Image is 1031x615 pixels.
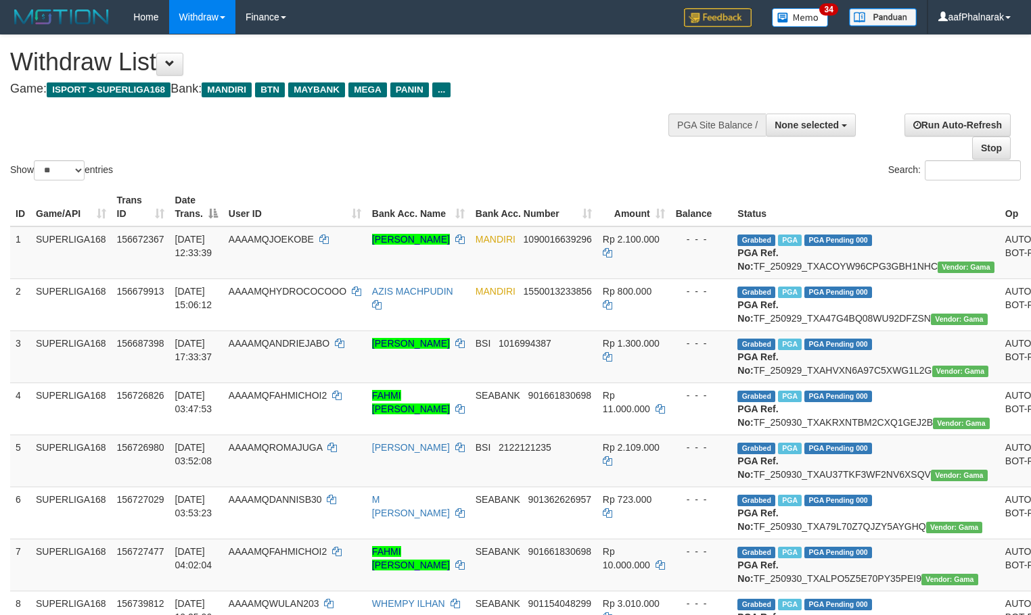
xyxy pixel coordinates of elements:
[10,330,30,383] td: 3
[10,226,30,279] td: 1
[229,494,322,505] span: AAAAMQDANNISB30
[938,262,994,273] span: Vendor URL: https://trx31.1velocity.biz
[229,286,346,297] span: AAAAMQHYDROCOCOOO
[175,494,212,518] span: [DATE] 03:53:23
[390,82,429,97] span: PANIN
[737,456,778,480] b: PGA Ref. No:
[117,442,164,453] span: 156726980
[772,8,829,27] img: Button%20Memo.svg
[10,49,674,76] h1: Withdraw List
[804,547,872,558] span: PGA Pending
[778,599,802,610] span: Marked by aafheankoy
[737,508,778,532] b: PGA Ref. No:
[921,574,978,585] span: Vendor URL: https://trx31.1velocity.biz
[10,383,30,435] td: 4
[117,338,164,349] span: 156687398
[732,487,999,539] td: TF_250930_TXA79L70Z7QJZY5AYGHQ
[684,8,752,27] img: Feedback.jpg
[849,8,917,26] img: panduan.png
[732,383,999,435] td: TF_250930_TXAKRXNTBM2CXQ1GEJ2B
[117,546,164,557] span: 156727477
[175,442,212,466] span: [DATE] 03:52:08
[732,188,999,226] th: Status
[30,330,112,383] td: SUPERLIGA168
[288,82,345,97] span: MAYBANK
[476,442,491,453] span: BSI
[778,235,802,246] span: Marked by aafsengchandara
[528,598,591,609] span: Copy 901154048299 to clipboard
[476,338,491,349] span: BSI
[476,598,520,609] span: SEABANK
[229,338,329,349] span: AAAAMQANDRIEJABO
[372,338,450,349] a: [PERSON_NAME]
[229,598,319,609] span: AAAAMQWULAN203
[933,418,990,429] span: Vendor URL: https://trx31.1velocity.biz
[10,278,30,330] td: 2
[524,234,592,245] span: Copy 1090016639296 to clipboard
[676,545,727,558] div: - - -
[597,188,670,226] th: Amount: activate to sort column ascending
[931,470,988,481] span: Vendor URL: https://trx31.1velocity.biz
[30,487,112,539] td: SUPERLIGA168
[117,234,164,245] span: 156672367
[804,287,872,298] span: PGA Pending
[476,390,520,401] span: SEABANK
[476,286,515,297] span: MANDIRI
[603,546,650,570] span: Rp 10.000.000
[926,522,983,533] span: Vendor URL: https://trx31.1velocity.biz
[30,539,112,591] td: SUPERLIGA168
[30,188,112,226] th: Game/API: activate to sort column ascending
[175,390,212,414] span: [DATE] 03:47:53
[528,546,591,557] span: Copy 901661830698 to clipboard
[737,339,775,350] span: Grabbed
[10,487,30,539] td: 6
[175,546,212,570] span: [DATE] 04:02:04
[904,114,1011,137] a: Run Auto-Refresh
[737,351,778,376] b: PGA Ref. No:
[372,286,453,297] a: AZIS MACHPUDIN
[737,391,775,402] span: Grabbed
[925,160,1021,180] input: Search:
[372,598,445,609] a: WHEMPY ILHAN
[10,188,30,226] th: ID
[778,495,802,506] span: Marked by aafandaneth
[476,234,515,245] span: MANDIRI
[603,494,651,505] span: Rp 723.000
[737,247,778,272] b: PGA Ref. No:
[804,391,872,402] span: PGA Pending
[348,82,387,97] span: MEGA
[476,546,520,557] span: SEABANK
[117,598,164,609] span: 156739812
[732,278,999,330] td: TF_250929_TXA47G4BQ08WU92DFZSN
[499,442,551,453] span: Copy 2122121235 to clipboard
[676,441,727,454] div: - - -
[804,495,872,506] span: PGA Pending
[603,234,660,245] span: Rp 2.100.000
[932,366,989,377] span: Vendor URL: https://trx31.1velocity.biz
[676,389,727,402] div: - - -
[229,234,314,245] span: AAAAMQJOEKOBE
[175,286,212,310] span: [DATE] 15:06:12
[255,82,285,97] span: BTN
[732,435,999,487] td: TF_250930_TXAU37TKF3WF2NV6XSQV
[528,494,591,505] span: Copy 901362626957 to clipboard
[10,7,113,27] img: MOTION_logo.png
[499,338,551,349] span: Copy 1016994387 to clipboard
[888,160,1021,180] label: Search:
[112,188,170,226] th: Trans ID: activate to sort column ascending
[737,287,775,298] span: Grabbed
[737,547,775,558] span: Grabbed
[372,390,450,414] a: FAHMI [PERSON_NAME]
[223,188,367,226] th: User ID: activate to sort column ascending
[804,599,872,610] span: PGA Pending
[676,232,727,246] div: - - -
[732,539,999,591] td: TF_250930_TXALPO5Z5E70PY35PEI9
[432,82,451,97] span: ...
[10,82,674,96] h4: Game: Bank:
[732,226,999,279] td: TF_250929_TXACOYW96CPG3GBH1NHC
[10,160,113,180] label: Show entries
[372,546,450,570] a: FAHMI [PERSON_NAME]
[778,443,802,454] span: Marked by aafromsomean
[470,188,597,226] th: Bank Acc. Number: activate to sort column ascending
[972,137,1011,159] a: Stop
